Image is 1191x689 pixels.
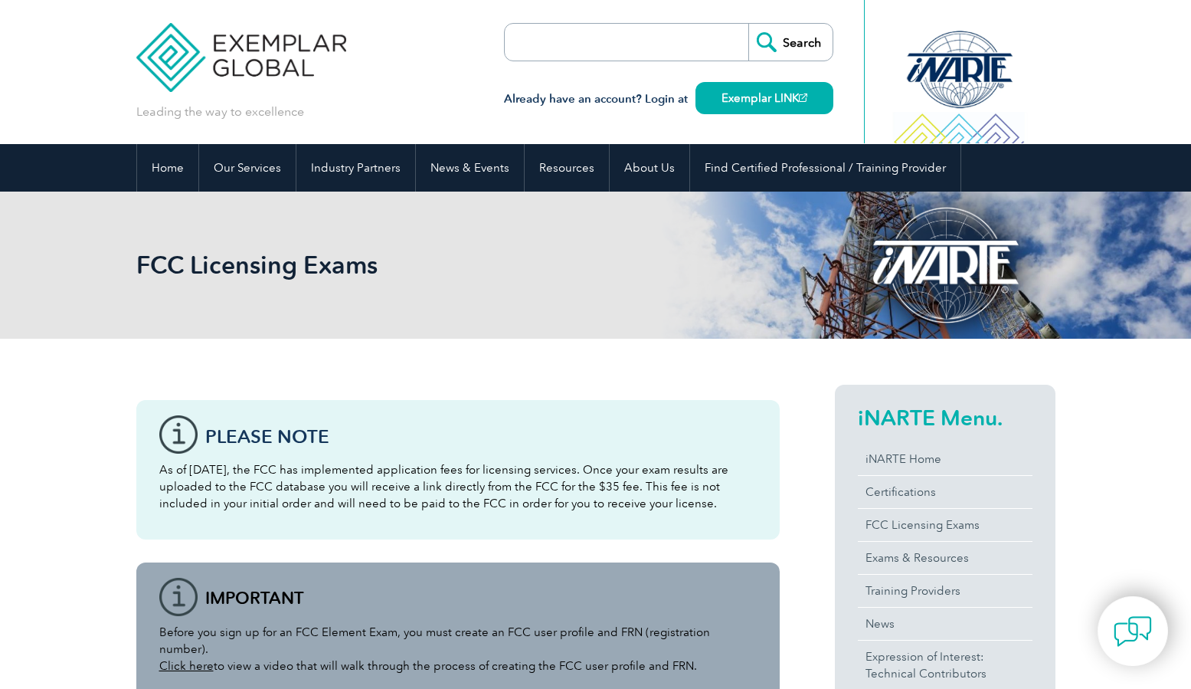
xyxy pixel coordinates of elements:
[525,144,609,192] a: Resources
[858,509,1032,541] a: FCC Licensing Exams
[858,476,1032,508] a: Certifications
[748,24,833,61] input: Search
[610,144,689,192] a: About Us
[136,253,780,277] h2: FCC Licensing Exams
[159,659,214,673] a: Click here
[858,575,1032,607] a: Training Providers
[159,461,757,512] p: As of [DATE], the FCC has implemented application fees for licensing services. Once your exam res...
[1114,612,1152,651] img: contact-chat.png
[858,443,1032,475] a: iNARTE Home
[858,608,1032,640] a: News
[137,144,198,192] a: Home
[199,144,296,192] a: Our Services
[296,144,415,192] a: Industry Partners
[136,103,304,120] p: Leading the way to excellence
[858,405,1032,430] h2: iNARTE Menu.
[799,94,807,102] img: open_square.png
[690,144,960,192] a: Find Certified Professional / Training Provider
[858,542,1032,574] a: Exams & Resources
[416,144,524,192] a: News & Events
[159,624,757,674] p: Before you sign up for an FCC Element Exam, you must create an FCC user profile and FRN (registra...
[504,90,833,109] h3: Already have an account? Login at
[205,427,757,446] h3: Please note
[695,82,833,114] a: Exemplar LINK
